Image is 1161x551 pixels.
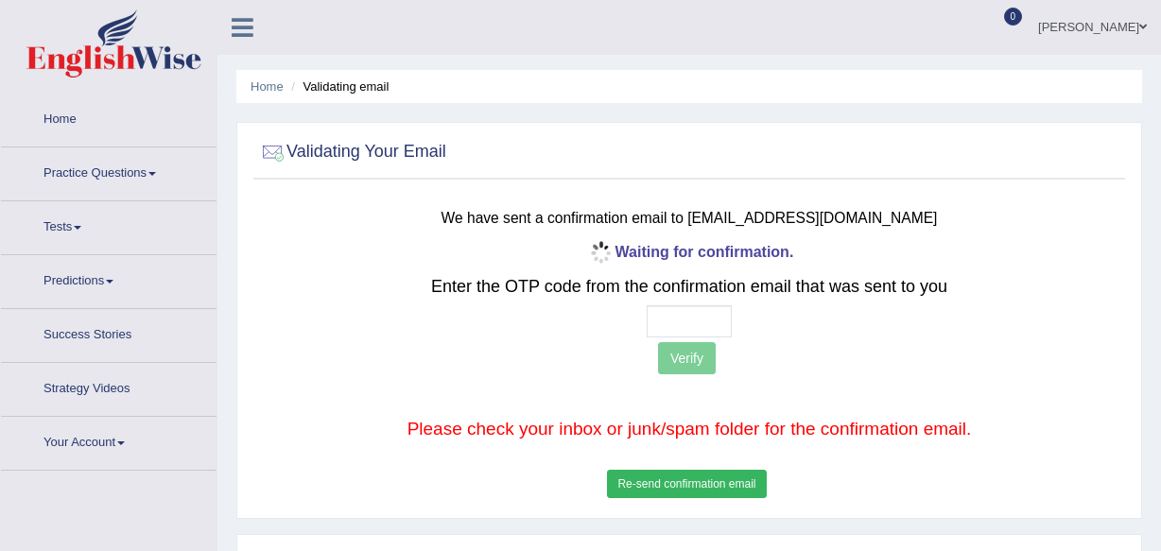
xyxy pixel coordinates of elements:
[1,309,217,356] a: Success Stories
[1,255,217,302] a: Predictions
[258,138,446,166] h2: Validating Your Email
[585,244,794,260] b: Waiting for confirmation.
[251,79,284,94] a: Home
[1,417,217,464] a: Your Account
[286,77,389,95] li: Validating email
[442,210,938,226] small: We have sent a confirmation email to [EMAIL_ADDRESS][DOMAIN_NAME]
[332,278,1048,297] h2: Enter the OTP code from the confirmation email that was sent to you
[607,470,766,498] button: Re-send confirmation email
[1004,8,1023,26] span: 0
[585,238,615,268] img: icon-progress-circle-small.gif
[1,201,217,249] a: Tests
[332,416,1048,442] p: Please check your inbox or junk/spam folder for the confirmation email.
[1,147,217,195] a: Practice Questions
[1,363,217,410] a: Strategy Videos
[1,94,217,141] a: Home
